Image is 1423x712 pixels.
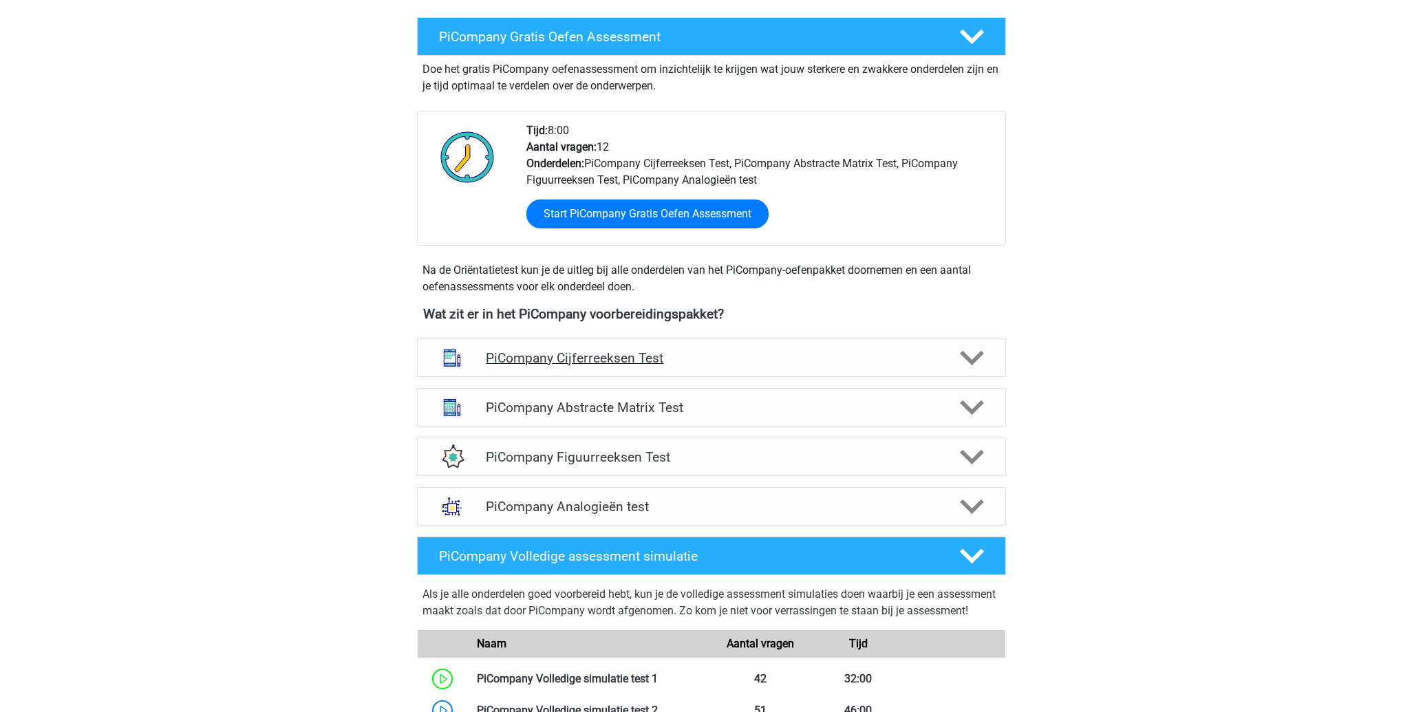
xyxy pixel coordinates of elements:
[526,157,584,170] b: Onderdelen:
[486,499,937,515] h4: PiCompany Analogieën test
[411,537,1012,575] a: PiCompany Volledige assessment simulatie
[486,350,937,366] h4: PiCompany Cijferreeksen Test
[434,488,470,524] img: analogieen
[809,636,907,652] div: Tijd
[516,122,1005,245] div: 8:00 12 PiCompany Cijferreeksen Test, PiCompany Abstracte Matrix Test, PiCompany Figuurreeksen Te...
[439,548,937,564] h4: PiCompany Volledige assessment simulatie
[434,439,470,475] img: figuurreeksen
[467,671,711,687] div: PiCompany Volledige simulatie test 1
[423,306,1000,322] h4: Wat zit er in het PiCompany voorbereidingspakket?
[411,487,1012,526] a: analogieen PiCompany Analogieën test
[526,140,597,153] b: Aantal vragen:
[526,124,548,137] b: Tijd:
[439,29,937,45] h4: PiCompany Gratis Oefen Assessment
[411,338,1012,377] a: cijferreeksen PiCompany Cijferreeksen Test
[486,400,937,416] h4: PiCompany Abstracte Matrix Test
[434,340,470,376] img: cijferreeksen
[417,56,1006,94] div: Doe het gratis PiCompany oefenassessment om inzichtelijk te krijgen wat jouw sterkere en zwakkere...
[526,199,769,228] a: Start PiCompany Gratis Oefen Assessment
[417,262,1006,295] div: Na de Oriëntatietest kun je de uitleg bij alle onderdelen van het PiCompany-oefenpakket doornemen...
[711,636,809,652] div: Aantal vragen
[434,389,470,425] img: abstracte matrices
[486,449,937,465] h4: PiCompany Figuurreeksen Test
[467,636,711,652] div: Naam
[411,438,1012,476] a: figuurreeksen PiCompany Figuurreeksen Test
[411,17,1012,56] a: PiCompany Gratis Oefen Assessment
[411,388,1012,427] a: abstracte matrices PiCompany Abstracte Matrix Test
[422,586,1001,625] div: Als je alle onderdelen goed voorbereid hebt, kun je de volledige assessment simulaties doen waarb...
[433,122,502,191] img: Klok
